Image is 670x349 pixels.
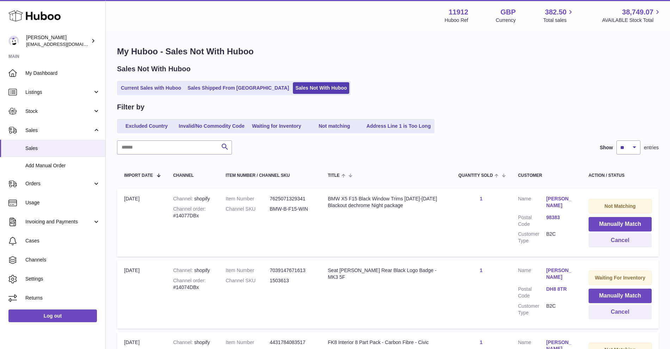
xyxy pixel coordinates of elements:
dt: Item Number [226,195,270,202]
dd: 4431784083517 [270,339,314,346]
dd: B2C [546,303,574,316]
a: Current Sales with Huboo [118,82,184,94]
div: #14074DBx [173,277,211,291]
span: Invoicing and Payments [25,218,93,225]
span: Stock [25,108,93,115]
a: Address Line 1 is Too Long [364,120,434,132]
dt: Customer Type [518,303,546,316]
dd: 7625071329341 [270,195,314,202]
dt: Channel SKU [226,206,270,212]
dt: Customer Type [518,231,546,244]
dt: Postal Code [518,286,546,299]
a: [PERSON_NAME] [546,195,574,209]
dt: Item Number [226,267,270,274]
dd: 7039147671613 [270,267,314,274]
strong: Waiting For Inventory [595,275,645,281]
span: Orders [25,180,93,187]
a: [PERSON_NAME] [546,267,574,281]
dd: 1503613 [270,277,314,284]
strong: Channel [173,339,194,345]
div: shopify [173,267,211,274]
div: shopify [173,195,211,202]
td: [DATE] [117,260,166,328]
dd: BMW-B-F15-WIN [270,206,314,212]
span: Total sales [543,17,574,24]
button: Cancel [589,305,652,319]
div: Item Number / Channel SKU [226,173,314,178]
a: 38,749.07 AVAILABLE Stock Total [602,7,662,24]
button: Manually Match [589,289,652,303]
div: BMW X5 F15 Black Window Trims [DATE]-[DATE] Blackout dechrome Night package [328,195,444,209]
strong: Channel order [173,278,206,283]
div: Customer [518,173,574,178]
h2: Filter by [117,102,145,112]
dt: Name [518,195,546,211]
a: DH8 8TR [546,286,574,293]
strong: Channel order [173,206,206,212]
span: [EMAIL_ADDRESS][DOMAIN_NAME] [26,41,104,47]
span: AVAILABLE Stock Total [602,17,662,24]
span: Import date [124,173,153,178]
span: Sales [25,145,100,152]
a: Waiting for Inventory [248,120,305,132]
span: Title [328,173,339,178]
span: Cases [25,237,100,244]
a: 382.50 Total sales [543,7,574,24]
dt: Postal Code [518,214,546,228]
div: Action / Status [589,173,652,178]
div: Channel [173,173,211,178]
span: Channels [25,257,100,263]
div: Currency [496,17,516,24]
span: entries [644,144,659,151]
strong: 11912 [449,7,468,17]
img: info@carbonmyride.com [8,36,19,46]
td: [DATE] [117,188,166,257]
span: Add Manual Order [25,162,100,169]
strong: Channel [173,196,194,201]
span: 38,749.07 [622,7,653,17]
dt: Name [518,267,546,282]
dd: B2C [546,231,574,244]
a: Not matching [306,120,363,132]
strong: Channel [173,267,194,273]
dt: Item Number [226,339,270,346]
dt: Channel SKU [226,277,270,284]
div: FK8 Interior 8 Part Pack - Carbon Fibre - Civic [328,339,444,346]
span: 382.50 [545,7,566,17]
label: Show [600,144,613,151]
span: Usage [25,199,100,206]
h1: My Huboo - Sales Not With Huboo [117,46,659,57]
a: Sales Shipped From [GEOGRAPHIC_DATA] [185,82,291,94]
span: My Dashboard [25,70,100,77]
a: Invalid/No Commodity Code [176,120,247,132]
div: Seat [PERSON_NAME] Rear Black Logo Badge -MK3 5F [328,267,444,281]
div: shopify [173,339,211,346]
a: Excluded Country [118,120,175,132]
a: 1 [480,196,482,201]
strong: Not Matching [604,203,636,209]
a: Log out [8,309,97,322]
span: Sales [25,127,93,134]
button: Cancel [589,233,652,248]
strong: GBP [500,7,516,17]
a: Sales Not With Huboo [293,82,349,94]
span: Quantity Sold [459,173,493,178]
span: Returns [25,295,100,301]
a: 98383 [546,214,574,221]
div: #14077DBx [173,206,211,219]
span: Listings [25,89,93,96]
a: 1 [480,267,482,273]
h2: Sales Not With Huboo [117,64,191,74]
span: Settings [25,276,100,282]
button: Manually Match [589,217,652,231]
div: [PERSON_NAME] [26,34,90,48]
div: Huboo Ref [445,17,468,24]
a: 1 [480,339,482,345]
